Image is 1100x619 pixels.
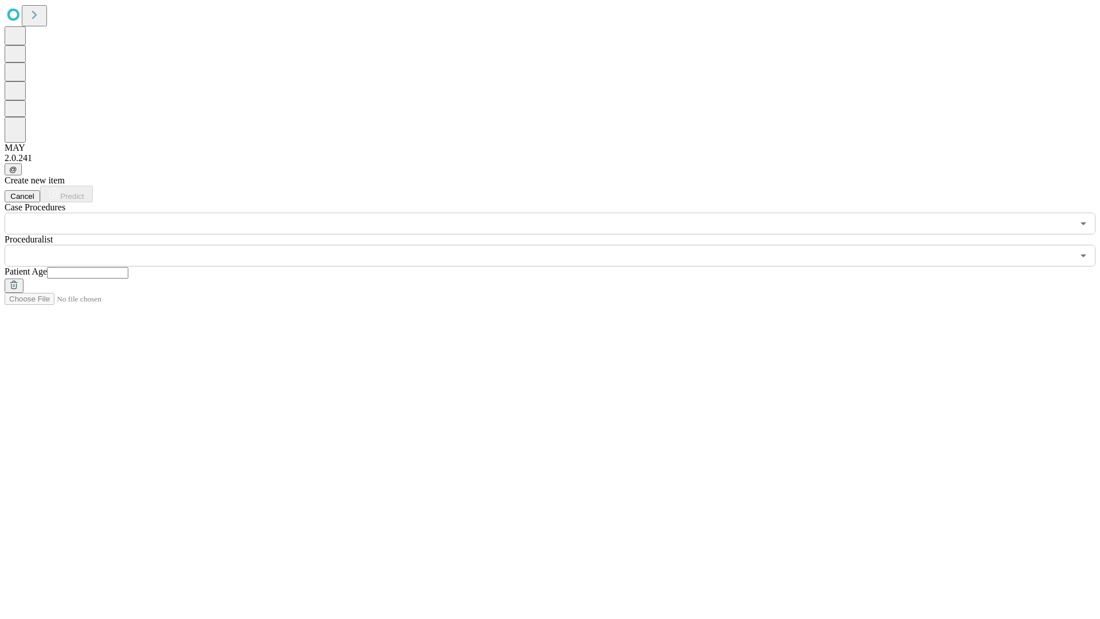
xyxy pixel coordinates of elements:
[5,267,47,276] span: Patient Age
[5,234,53,244] span: Proceduralist
[5,175,65,185] span: Create new item
[1075,248,1091,264] button: Open
[10,192,34,201] span: Cancel
[5,143,1095,153] div: MAY
[1075,216,1091,232] button: Open
[40,186,93,202] button: Predict
[5,190,40,202] button: Cancel
[9,165,17,174] span: @
[5,163,22,175] button: @
[60,192,84,201] span: Predict
[5,153,1095,163] div: 2.0.241
[5,202,65,212] span: Scheduled Procedure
